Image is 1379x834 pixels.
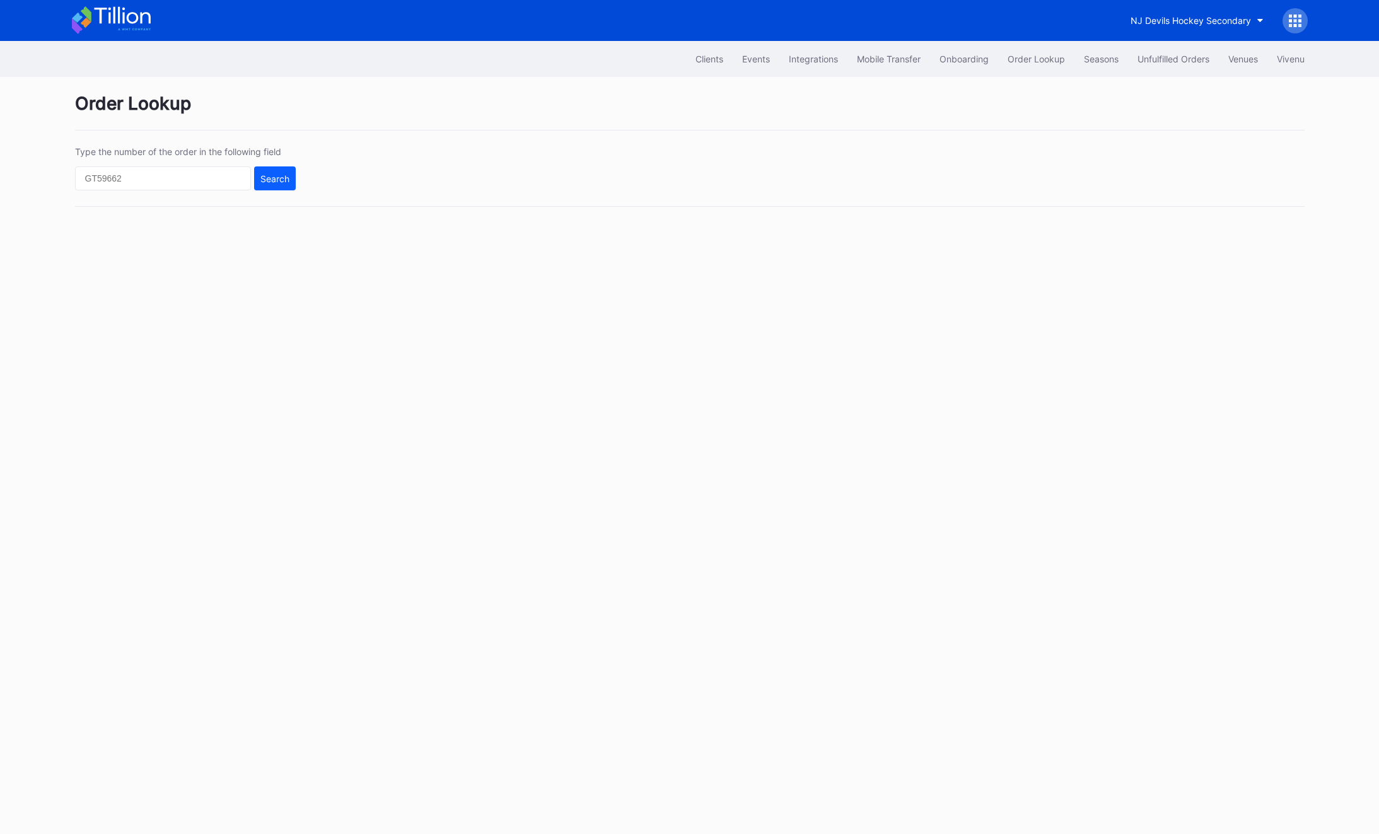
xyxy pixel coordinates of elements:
input: GT59662 [75,166,251,190]
div: Onboarding [940,54,989,64]
div: Integrations [789,54,838,64]
div: Clients [695,54,723,64]
div: Vivenu [1277,54,1305,64]
button: Unfulfilled Orders [1128,47,1219,71]
div: Events [742,54,770,64]
div: Unfulfilled Orders [1138,54,1209,64]
div: NJ Devils Hockey Secondary [1131,15,1251,26]
button: Vivenu [1267,47,1314,71]
button: Clients [686,47,733,71]
button: Order Lookup [998,47,1074,71]
div: Search [260,173,289,184]
button: Venues [1219,47,1267,71]
button: Events [733,47,779,71]
button: Integrations [779,47,847,71]
div: Mobile Transfer [857,54,921,64]
button: NJ Devils Hockey Secondary [1121,9,1273,32]
button: Mobile Transfer [847,47,930,71]
button: Onboarding [930,47,998,71]
button: Seasons [1074,47,1128,71]
div: Seasons [1084,54,1119,64]
div: Order Lookup [1008,54,1065,64]
div: Type the number of the order in the following field [75,146,296,157]
div: Order Lookup [75,93,1305,130]
button: Search [254,166,296,190]
div: Venues [1228,54,1258,64]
